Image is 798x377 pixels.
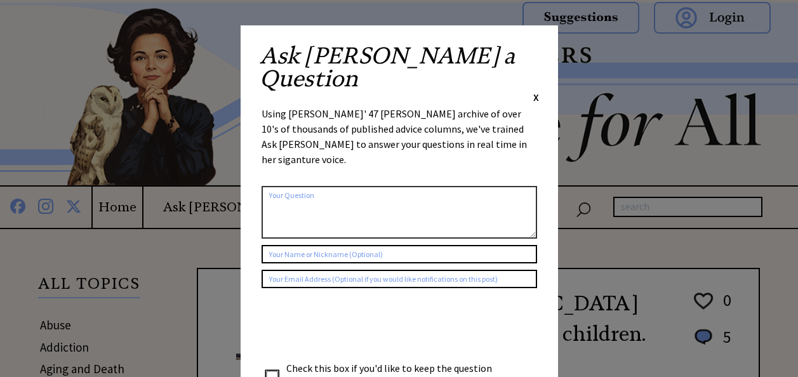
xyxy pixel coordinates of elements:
input: Your Email Address (Optional if you would like notifications on this post) [262,270,537,288]
div: Using [PERSON_NAME]' 47 [PERSON_NAME] archive of over 10's of thousands of published advice colum... [262,106,537,180]
span: X [533,91,539,103]
h2: Ask [PERSON_NAME] a Question [260,44,539,90]
iframe: reCAPTCHA [262,301,455,350]
input: Your Name or Nickname (Optional) [262,245,537,263]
